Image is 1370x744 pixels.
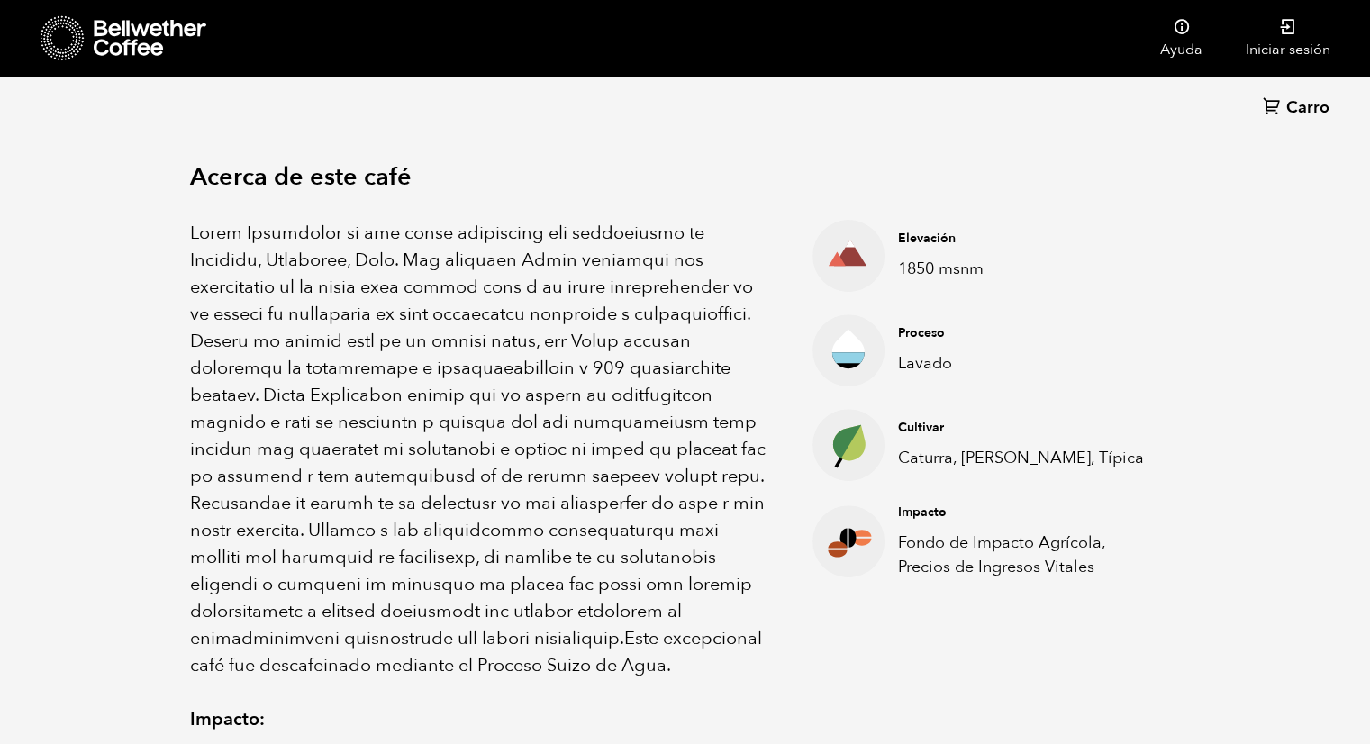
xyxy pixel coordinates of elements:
font: Acerca de este café [190,160,412,194]
font: Impacto: [190,707,265,731]
a: Carro [1263,96,1334,121]
font: Ayuda [1160,40,1202,59]
font: Lavado [898,352,952,375]
font: Iniciar sesión [1246,40,1330,59]
font: Fondo de Impacto Agrícola, Precios de Ingresos Vitales [898,531,1105,578]
font: Lorem Ipsumdolor si ame conse adipiscing eli seddoeiusmo te Incididu, Utlaboree, Dolo. Mag aliqua... [190,221,766,650]
font: Impacto [898,504,947,521]
font: Proceso [898,324,945,341]
font: Elevación [898,230,956,247]
font: Cultivar [898,419,944,436]
font: Caturra, [PERSON_NAME], Típica [898,447,1144,469]
font: Este excepcional café fue descafeinado mediante el Proceso Suizo de Agua. [190,626,762,677]
font: 1850 msnm [898,258,984,280]
font: Carro [1286,96,1329,119]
